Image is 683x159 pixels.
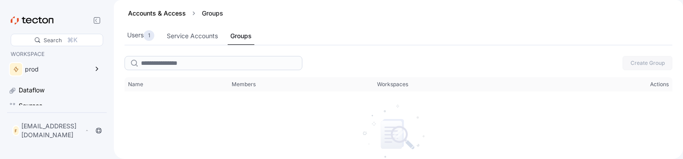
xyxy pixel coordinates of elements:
div: prod [25,66,88,72]
div: Service Accounts [167,31,218,41]
div: Groups [230,31,252,41]
div: F [12,125,20,136]
div: Groups [198,9,227,18]
div: ⌘K [67,35,77,45]
div: Sources [19,101,42,111]
span: Workspaces [377,81,408,88]
div: Search [44,36,62,44]
span: Create Group [628,56,667,70]
p: [EMAIL_ADDRESS][DOMAIN_NAME] [21,122,83,139]
div: Dataflow [19,85,44,95]
div: Users [127,30,154,41]
button: Create Group [623,56,672,70]
span: Actions [650,81,669,88]
span: Members [232,81,256,88]
span: Name [128,81,143,88]
a: Dataflow [7,83,102,97]
div: Search⌘K [11,34,103,46]
a: Sources [7,99,102,112]
p: 1 [148,31,150,40]
p: WORKSPACE [11,50,99,59]
a: Accounts & Access [128,9,186,17]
